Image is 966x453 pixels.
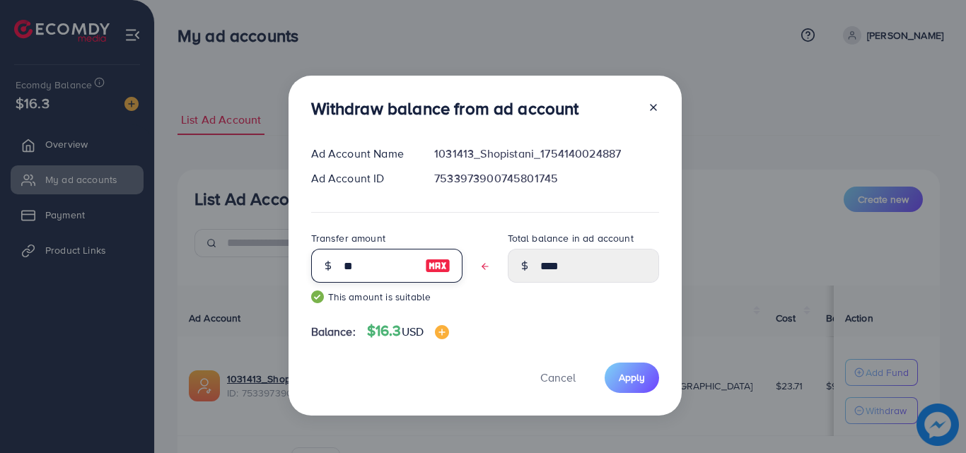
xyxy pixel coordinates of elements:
label: Transfer amount [311,231,385,245]
span: Apply [619,370,645,384]
h3: Withdraw balance from ad account [311,98,579,119]
label: Total balance in ad account [508,231,634,245]
img: guide [311,290,324,303]
img: image [425,257,450,274]
div: Ad Account Name [300,146,424,162]
h4: $16.3 [367,322,449,340]
div: Ad Account ID [300,170,424,187]
span: USD [402,324,424,339]
div: 1031413_Shopistani_1754140024887 [423,146,670,162]
small: This amount is suitable [311,290,462,304]
span: Cancel [540,370,576,385]
button: Apply [605,363,659,393]
div: 7533973900745801745 [423,170,670,187]
img: image [435,325,449,339]
span: Balance: [311,324,356,340]
button: Cancel [523,363,593,393]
